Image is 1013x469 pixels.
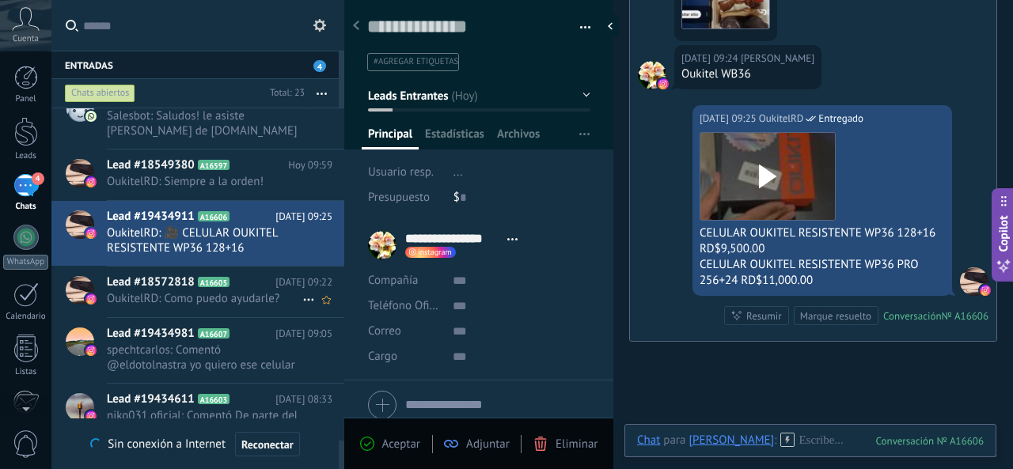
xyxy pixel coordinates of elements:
[3,255,48,270] div: WhatsApp
[198,328,230,339] span: A16607
[275,209,332,225] span: [DATE] 09:25
[382,437,420,452] span: Aceptar
[368,298,450,313] span: Teléfono Oficina
[368,165,434,180] span: Usuario resp.
[3,312,49,322] div: Calendario
[51,51,339,79] div: Entradas
[602,14,618,38] div: Ocultar
[876,434,984,448] div: 16606
[107,225,302,255] span: OukitelRD: 🎥 CELULAR OUKITEL RESISTENTE WP36 128+16 RD$9,500.00 CELULAR OUKITEL RESISTENTE WP36 P...
[960,267,988,296] span: OukitelRD
[700,225,945,257] div: CELULAR OUKITEL RESISTENTE WP36 128+16 RD$9,500.00
[368,160,442,185] div: Usuario resp.
[85,228,97,239] img: instagram.svg
[759,111,804,127] span: OukitelRD (Oficina de Venta)
[51,84,344,149] a: Salesbot: Saludos! le asiste [PERSON_NAME] de [DOMAIN_NAME]
[107,408,302,438] span: niko031.oficial: Comentó De parte del dotol🔥
[418,248,452,256] span: instagram
[818,111,863,127] span: Entregado
[32,172,44,185] span: 4
[741,51,814,66] span: Milagros Santana
[241,439,294,450] span: Reconectar
[658,78,669,89] img: instagram.svg
[453,185,590,210] div: $
[774,433,776,448] span: :
[198,160,230,170] span: A16597
[368,293,441,319] button: Teléfono Oficina
[107,108,302,138] span: Salesbot: Saludos! le asiste [PERSON_NAME] de [DOMAIN_NAME]
[51,201,344,266] a: Lead #19434911 A16606 [DATE] 09:25 OukitelRD: 🎥 CELULAR OUKITEL RESISTENTE WP36 128+16 RD$9,500.0...
[800,308,871,323] div: Marque resuelto
[107,274,195,290] span: Lead #18572818
[13,34,39,44] span: Cuenta
[85,345,97,356] img: instagram.svg
[3,151,49,161] div: Leads
[107,326,195,342] span: Lead #19434981
[368,350,397,362] span: Cargo
[681,51,741,66] div: [DATE] 09:24
[275,274,332,290] span: [DATE] 09:22
[700,111,759,127] div: [DATE] 09:25
[305,79,339,108] button: Más
[466,437,510,452] span: Adjuntar
[746,308,782,323] div: Resumir
[883,309,942,323] div: Conversación
[556,437,598,452] span: Eliminar
[275,326,332,342] span: [DATE] 09:05
[689,433,774,447] div: Milagros Santana
[107,342,302,373] span: spechtcarlos: Comentó @eldotolnastra yo quiero ese celular
[275,391,332,407] span: [DATE] 08:33
[51,149,344,200] a: Lead #18549380 A16597 Hoy 09:59 OukitelRD: Siempre a la orden!
[235,432,300,457] button: Reconectar
[368,268,441,293] div: Compañía
[264,85,305,101] div: Total: 23
[368,323,401,339] span: Correo
[980,285,991,296] img: instagram.svg
[942,309,988,323] div: № A16606
[313,60,326,72] span: 4
[681,66,814,82] div: Oukitel WB36
[85,176,97,187] img: instagram.svg
[3,367,49,377] div: Listas
[3,94,49,104] div: Panel
[51,318,344,383] a: Lead #19434981 A16607 [DATE] 09:05 spechtcarlos: Comentó @eldotolnastra yo quiero ese celular
[288,157,332,173] span: Hoy 09:59
[3,202,49,212] div: Chats
[107,157,195,173] span: Lead #18549380
[107,291,302,306] span: OukitelRD: Como puedo ayudarle?
[368,319,401,344] button: Correo
[368,185,442,210] div: Presupuesto
[51,384,344,448] a: Lead #19434611 A16603 [DATE] 08:33 niko031.oficial: Comentó De parte del dotol🔥
[368,344,441,369] div: Cargo
[85,410,97,422] img: instagram.svg
[85,111,97,122] img: com.amocrm.amocrmwa.svg
[107,174,302,189] span: OukitelRD: Siempre a la orden!
[85,293,97,304] img: instagram.svg
[996,215,1011,252] span: Copilot
[700,257,945,289] div: CELULAR OUKITEL RESISTENTE WP36 PRO 256+24 RD$11,000.00
[198,394,230,404] span: A16603
[374,56,458,67] span: #agregar etiquetas
[107,391,195,407] span: Lead #19434611
[198,211,230,221] span: A16606
[90,431,299,457] div: Sin conexión a Internet
[107,209,195,225] span: Lead #19434911
[198,277,230,287] span: A16605
[65,84,135,103] div: Chats abiertos
[51,267,344,317] a: Lead #18572818 A16605 [DATE] 09:22 OukitelRD: Como puedo ayudarle?
[425,127,484,149] span: Estadísticas
[453,165,463,180] span: ...
[663,433,685,448] span: para
[638,61,666,89] span: Milagros Santana
[497,127,540,149] span: Archivos
[368,190,430,205] span: Presupuesto
[368,127,412,149] span: Principal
